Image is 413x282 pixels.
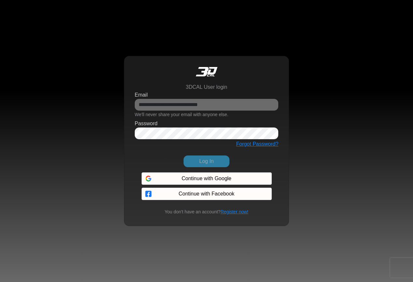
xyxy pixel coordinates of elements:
[138,172,275,186] iframe: Botón Iniciar sesión con Google
[135,91,148,99] label: Email
[161,208,252,215] small: You don't have an account?
[221,209,249,214] a: Register now!
[236,141,278,147] a: Forgot Password?
[186,84,227,90] h6: 3DCAL User login
[135,112,228,117] small: We'll never share your email with anyone else.
[179,190,235,198] span: Continue with Facebook
[142,188,272,200] button: Continue with Facebook
[135,120,158,128] label: Password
